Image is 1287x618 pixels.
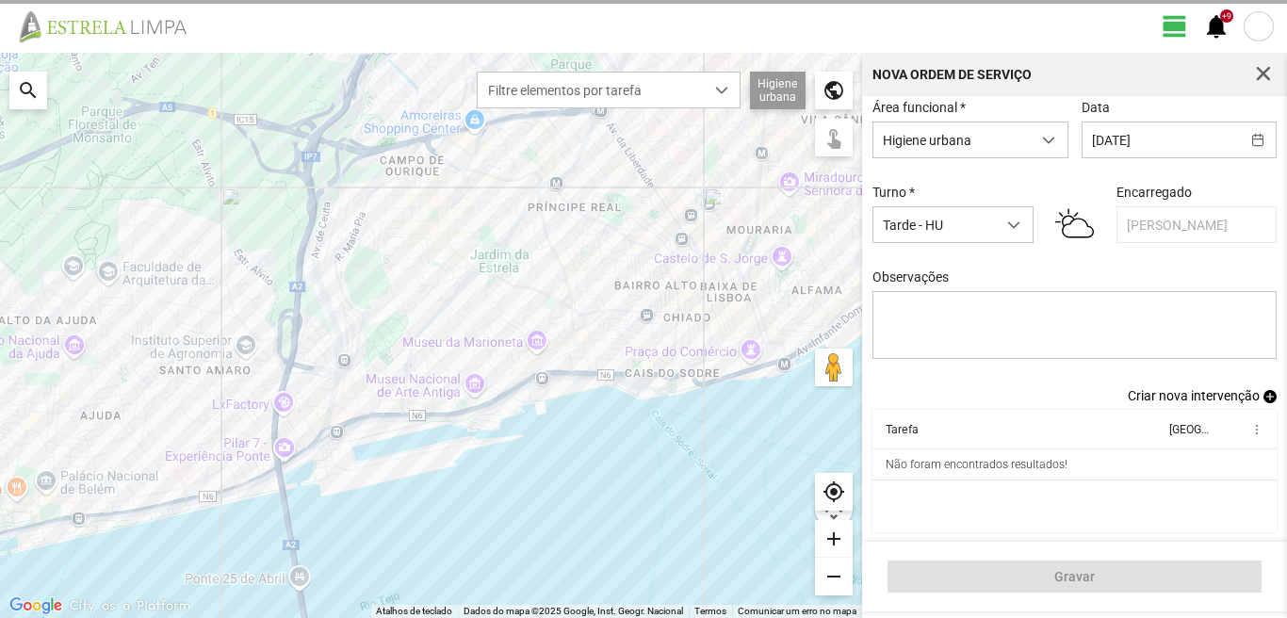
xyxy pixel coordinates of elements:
label: Encarregado [1116,185,1192,200]
div: Nova Ordem de Serviço [872,68,1032,81]
button: Arraste o Pegman para o mapa para abrir o Street View [815,349,853,386]
span: Dados do mapa ©2025 Google, Inst. Geogr. Nacional [464,606,683,616]
a: Termos [694,606,726,616]
span: notifications [1202,12,1230,41]
div: touch_app [815,119,853,156]
a: Comunicar um erro no mapa [738,606,856,616]
div: [GEOGRAPHIC_DATA] [1168,423,1208,436]
div: public [815,72,853,109]
label: Turno * [872,185,915,200]
a: Abrir esta área no Google Maps (abre uma nova janela) [5,594,67,618]
div: search [9,72,47,109]
label: Observações [872,269,949,285]
img: file [13,9,207,43]
div: Não foram encontrados resultados! [886,458,1067,471]
div: dropdown trigger [704,73,741,107]
img: Google [5,594,67,618]
div: Higiene urbana [750,72,806,109]
label: Data [1082,100,1110,115]
div: dropdown trigger [1031,122,1067,157]
span: add [1263,390,1277,403]
label: Área funcional * [872,100,966,115]
button: Gravar [888,561,1262,593]
span: Tarde - HU [873,207,996,242]
span: Higiene urbana [873,122,1031,157]
span: Filtre elementos por tarefa [478,73,704,107]
img: 02d.svg [1055,203,1094,243]
div: my_location [815,473,853,511]
span: more_vert [1248,422,1263,437]
button: Atalhos de teclado [376,605,452,618]
span: Criar nova intervenção [1128,388,1260,403]
div: Tarefa [886,423,919,436]
div: add [815,520,853,558]
div: remove [815,558,853,595]
div: dropdown trigger [996,207,1033,242]
span: Gravar [898,569,1252,584]
div: +9 [1220,9,1233,23]
span: view_day [1161,12,1189,41]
